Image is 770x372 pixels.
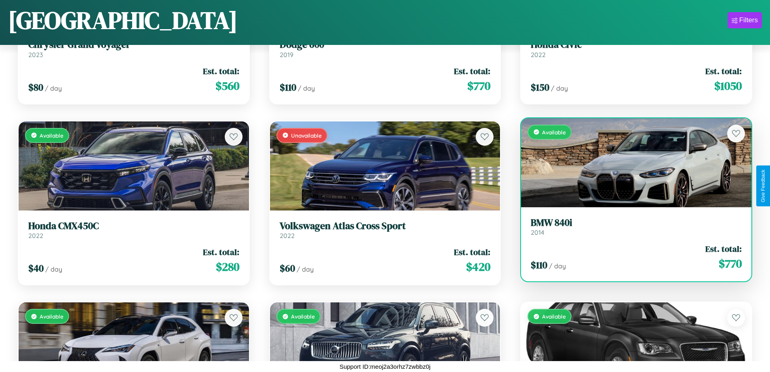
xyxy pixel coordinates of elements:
span: 2022 [280,232,295,240]
span: / day [45,84,62,92]
span: Unavailable [291,132,322,139]
a: BMW 840i2014 [531,217,742,237]
span: $ 80 [28,81,43,94]
h3: Honda CMX450C [28,220,239,232]
span: Est. total: [705,65,742,77]
a: Honda Civic2022 [531,39,742,59]
span: Available [40,313,63,320]
h3: Chrysler Grand Voyager [28,39,239,51]
p: Support ID: meoj2a3orhz7zwbbz0j [340,361,430,372]
span: / day [297,265,314,273]
h3: Dodge 600 [280,39,491,51]
span: $ 110 [531,258,547,272]
div: Give Feedback [760,170,766,202]
span: Available [291,313,315,320]
span: / day [45,265,62,273]
div: Filters [739,16,758,24]
span: $ 280 [216,259,239,275]
span: $ 1050 [714,78,742,94]
span: 2022 [28,232,43,240]
span: 2022 [531,51,546,59]
h3: Volkswagen Atlas Cross Sport [280,220,491,232]
span: / day [551,84,568,92]
span: $ 770 [719,255,742,272]
span: 2023 [28,51,43,59]
span: Available [542,129,566,136]
span: Available [40,132,63,139]
span: Available [542,313,566,320]
a: Volkswagen Atlas Cross Sport2022 [280,220,491,240]
span: $ 150 [531,81,549,94]
a: Honda CMX450C2022 [28,220,239,240]
span: $ 40 [28,261,44,275]
button: Filters [728,12,762,28]
span: Est. total: [454,65,490,77]
a: Dodge 6002019 [280,39,491,59]
span: $ 560 [215,78,239,94]
span: Est. total: [203,246,239,258]
span: $ 110 [280,81,296,94]
span: / day [298,84,315,92]
span: $ 420 [466,259,490,275]
span: Est. total: [203,65,239,77]
h1: [GEOGRAPHIC_DATA] [8,4,238,37]
span: $ 60 [280,261,295,275]
a: Chrysler Grand Voyager2023 [28,39,239,59]
h3: BMW 840i [531,217,742,229]
span: $ 770 [467,78,490,94]
span: / day [549,262,566,270]
span: Est. total: [454,246,490,258]
span: 2019 [280,51,293,59]
span: 2014 [531,228,544,236]
span: Est. total: [705,243,742,255]
h3: Honda Civic [531,39,742,51]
